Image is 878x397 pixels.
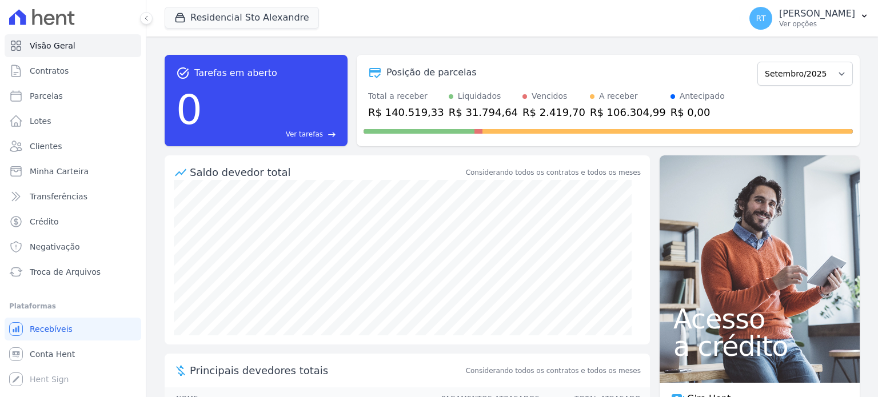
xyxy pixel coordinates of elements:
div: Plataformas [9,299,137,313]
a: Recebíveis [5,318,141,340]
span: east [328,130,336,139]
a: Minha Carteira [5,160,141,183]
span: task_alt [176,66,190,80]
span: Transferências [30,191,87,202]
button: RT [PERSON_NAME] Ver opções [740,2,878,34]
a: Troca de Arquivos [5,260,141,283]
div: R$ 0,00 [671,105,725,120]
a: Clientes [5,135,141,158]
span: Clientes [30,141,62,152]
span: Lotes [30,115,51,127]
a: Ver tarefas east [207,129,336,139]
span: RT [756,14,765,22]
div: R$ 140.519,33 [368,105,444,120]
div: Considerando todos os contratos e todos os meses [466,167,641,178]
a: Transferências [5,185,141,208]
a: Negativação [5,235,141,258]
div: Antecipado [680,90,725,102]
a: Lotes [5,110,141,133]
span: Considerando todos os contratos e todos os meses [466,366,641,376]
a: Contratos [5,59,141,82]
div: 0 [176,80,202,139]
span: Contratos [30,65,69,77]
div: Posição de parcelas [386,66,477,79]
span: Crédito [30,216,59,227]
span: Acesso [673,305,846,332]
button: Residencial Sto Alexandre [165,7,319,29]
div: Total a receber [368,90,444,102]
div: A receber [599,90,638,102]
div: Vencidos [532,90,567,102]
div: R$ 2.419,70 [522,105,585,120]
span: Recebíveis [30,323,73,335]
div: Saldo devedor total [190,165,464,180]
span: Tarefas em aberto [194,66,277,80]
span: Troca de Arquivos [30,266,101,278]
a: Conta Hent [5,343,141,366]
div: R$ 106.304,99 [590,105,666,120]
p: [PERSON_NAME] [779,8,855,19]
span: Minha Carteira [30,166,89,177]
span: Negativação [30,241,80,252]
a: Crédito [5,210,141,233]
div: Liquidados [458,90,501,102]
span: a crédito [673,332,846,360]
a: Parcelas [5,85,141,107]
span: Parcelas [30,90,63,102]
span: Ver tarefas [286,129,323,139]
span: Visão Geral [30,40,75,51]
span: Principais devedores totais [190,363,464,378]
p: Ver opções [779,19,855,29]
div: R$ 31.794,64 [449,105,518,120]
span: Conta Hent [30,348,75,360]
a: Visão Geral [5,34,141,57]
